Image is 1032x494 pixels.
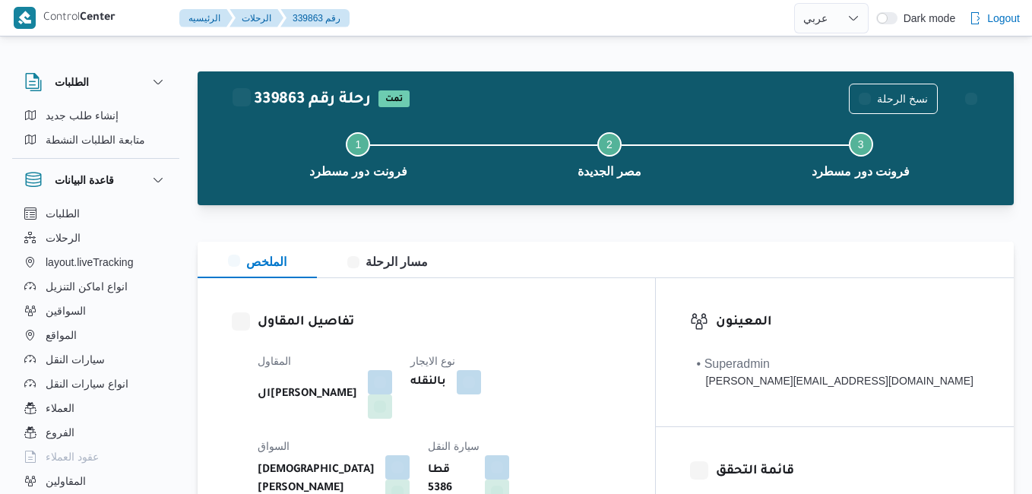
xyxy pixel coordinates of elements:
span: 1 [355,138,361,150]
span: • Superadmin mohamed.nabil@illa.com.eg [697,355,973,389]
span: المقاول [258,355,291,367]
div: الطلبات [12,103,179,158]
span: مصر الجديدة [578,163,641,181]
button: Logout [963,3,1026,33]
span: Logout [987,9,1020,27]
button: انواع اماكن التنزيل [18,274,173,299]
span: سيارة النقل [428,440,480,452]
span: تمت [378,90,410,107]
button: المواقع [18,323,173,347]
button: الطلبات [18,201,173,226]
span: السواق [258,440,290,452]
button: عقود العملاء [18,445,173,469]
button: فرونت دور مسطرد [233,114,484,193]
span: Dark mode [897,12,955,24]
button: قاعدة البيانات [24,171,167,189]
button: مصر الجديدة [484,114,736,193]
h3: الطلبات [55,73,89,91]
span: layout.liveTracking [46,253,133,271]
b: بالنقله [410,373,446,391]
h3: قاعدة البيانات [55,171,114,189]
span: الرحلات [46,229,81,247]
span: فرونت دور مسطرد [812,163,910,181]
span: 3 [858,138,864,150]
span: المقاولين [46,472,86,490]
span: مسار الرحلة [347,255,428,268]
button: المقاولين [18,469,173,493]
button: Actions [956,84,986,114]
span: العملاء [46,399,74,417]
h3: تفاصيل المقاول [258,312,621,333]
button: العملاء [18,396,173,420]
button: نسخ الرحلة [849,84,938,114]
span: انواع سيارات النقل [46,375,128,393]
button: الطلبات [24,73,167,91]
div: [PERSON_NAME][EMAIL_ADDRESS][DOMAIN_NAME] [697,373,973,389]
img: X8yXhbKr1z7QwAAAABJRU5ErkJggg== [14,7,36,29]
b: تمت [385,95,403,104]
button: فرونت دور مسطرد [735,114,986,193]
span: الفروع [46,423,74,442]
span: سيارات النقل [46,350,105,369]
span: إنشاء طلب جديد [46,106,119,125]
span: 2 [606,138,613,150]
button: الرحلات [18,226,173,250]
b: ال[PERSON_NAME] [258,385,357,404]
button: الفروع [18,420,173,445]
b: Center [80,12,116,24]
button: الرحلات [230,9,283,27]
span: الملخص [228,255,286,268]
h2: 339863 رحلة رقم [233,90,371,110]
span: نسخ الرحلة [877,90,928,108]
span: نوع الايجار [410,355,455,367]
span: متابعة الطلبات النشطة [46,131,145,149]
span: فرونت دور مسطرد [309,163,407,181]
h3: المعينون [716,312,980,333]
button: إنشاء طلب جديد [18,103,173,128]
span: المواقع [46,326,77,344]
button: انواع سيارات النقل [18,372,173,396]
button: الرئيسيه [179,9,233,27]
span: الطلبات [46,204,80,223]
span: عقود العملاء [46,448,99,466]
h3: قائمة التحقق [716,461,980,482]
div: • Superadmin [697,355,973,373]
button: السواقين [18,299,173,323]
span: السواقين [46,302,86,320]
button: 339863 رقم [280,9,350,27]
button: متابعة الطلبات النشطة [18,128,173,152]
span: انواع اماكن التنزيل [46,277,128,296]
button: سيارات النقل [18,347,173,372]
button: layout.liveTracking [18,250,173,274]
